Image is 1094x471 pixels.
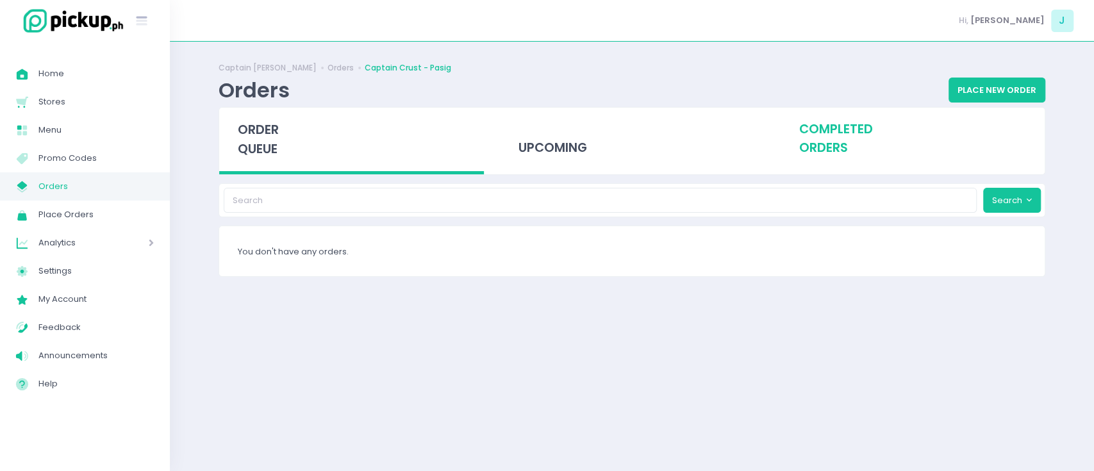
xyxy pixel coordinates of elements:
[219,62,317,74] a: Captain [PERSON_NAME]
[970,14,1045,27] span: [PERSON_NAME]
[38,376,154,392] span: Help
[1051,10,1073,32] span: J
[327,62,354,74] a: Orders
[38,178,154,195] span: Orders
[38,94,154,110] span: Stores
[38,235,112,251] span: Analytics
[224,188,977,212] input: Search
[38,263,154,279] span: Settings
[38,65,154,82] span: Home
[780,108,1045,170] div: completed orders
[16,7,125,35] img: logo
[38,122,154,138] span: Menu
[500,108,765,170] div: upcoming
[365,62,451,74] a: Captain Crust - Pasig
[38,347,154,364] span: Announcements
[983,188,1041,212] button: Search
[949,78,1045,102] button: Place New Order
[38,150,154,167] span: Promo Codes
[238,121,279,158] span: order queue
[38,206,154,223] span: Place Orders
[38,291,154,308] span: My Account
[38,319,154,336] span: Feedback
[219,226,1045,276] div: You don't have any orders.
[959,14,968,27] span: Hi,
[219,78,290,103] div: Orders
